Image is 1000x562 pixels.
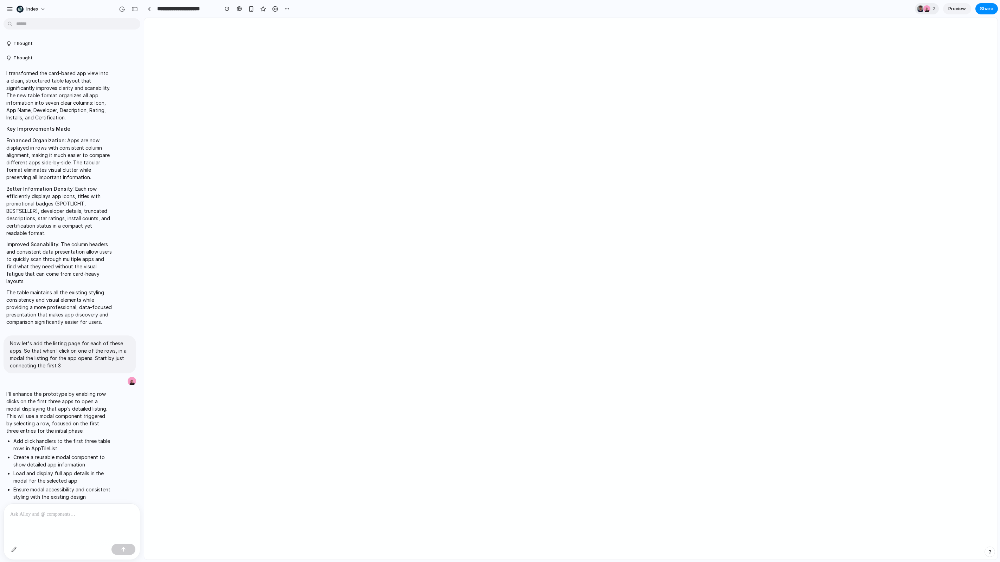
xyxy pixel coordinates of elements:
[975,3,998,14] button: Share
[980,5,993,12] span: Share
[943,3,971,14] a: Preview
[6,137,113,181] p: : Apps are now displayed in rows with consistent column alignment, making it much easier to compa...
[915,3,939,14] div: 2
[948,5,966,12] span: Preview
[10,340,130,369] p: Now let's add the listing page for each of these apps. So that when I click on one of the rows, i...
[6,125,113,133] h2: Key Improvements Made
[13,486,113,501] li: Ensure modal accessibility and consistent styling with the existing design
[6,241,113,285] p: : The column headers and consistent data presentation allow users to quickly scan through multipl...
[932,5,937,12] span: 2
[6,390,113,434] p: I'll enhance the prototype by enabling row clicks on the first three apps to open a modal display...
[6,137,65,143] strong: Enhanced Organization
[6,186,73,192] strong: Better Information Density
[14,4,49,15] button: Index
[26,6,38,13] span: Index
[6,70,113,121] p: I transformed the card-based app view into a clean, structured table layout that significantly im...
[6,241,58,247] strong: Improved Scanability
[13,470,113,484] li: Load and display full app details in the modal for the selected app
[13,453,113,468] li: Create a reusable modal component to show detailed app information
[6,289,113,326] p: The table maintains all the existing styling consistency and visual elements while providing a mo...
[13,502,113,517] li: Keep modal closable and user-friendly before expanding to all apps later
[13,437,113,452] li: Add click handlers to the first three table rows in AppTileList
[6,185,113,237] p: : Each row efficiently displays app icons, titles with promotional badges (SPOTLIGHT, BESTSELLER)...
